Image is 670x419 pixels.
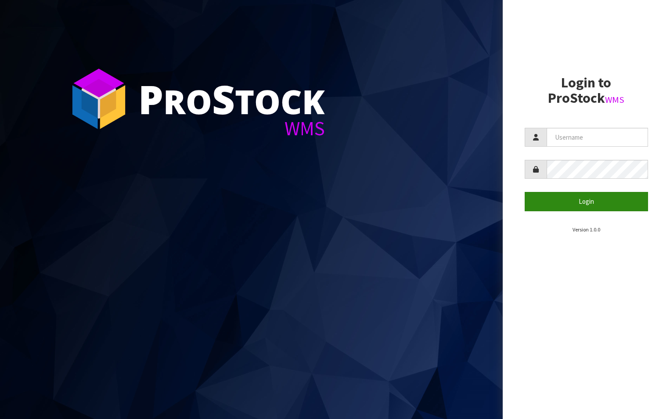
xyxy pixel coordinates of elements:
h2: Login to ProStock [525,75,648,106]
small: Version 1.0.0 [573,226,600,233]
div: ro tock [138,79,325,119]
span: P [138,72,163,126]
div: WMS [138,119,325,138]
input: Username [547,128,648,147]
span: S [212,72,235,126]
button: Login [525,192,648,211]
small: WMS [605,94,624,105]
img: ProStock Cube [66,66,132,132]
